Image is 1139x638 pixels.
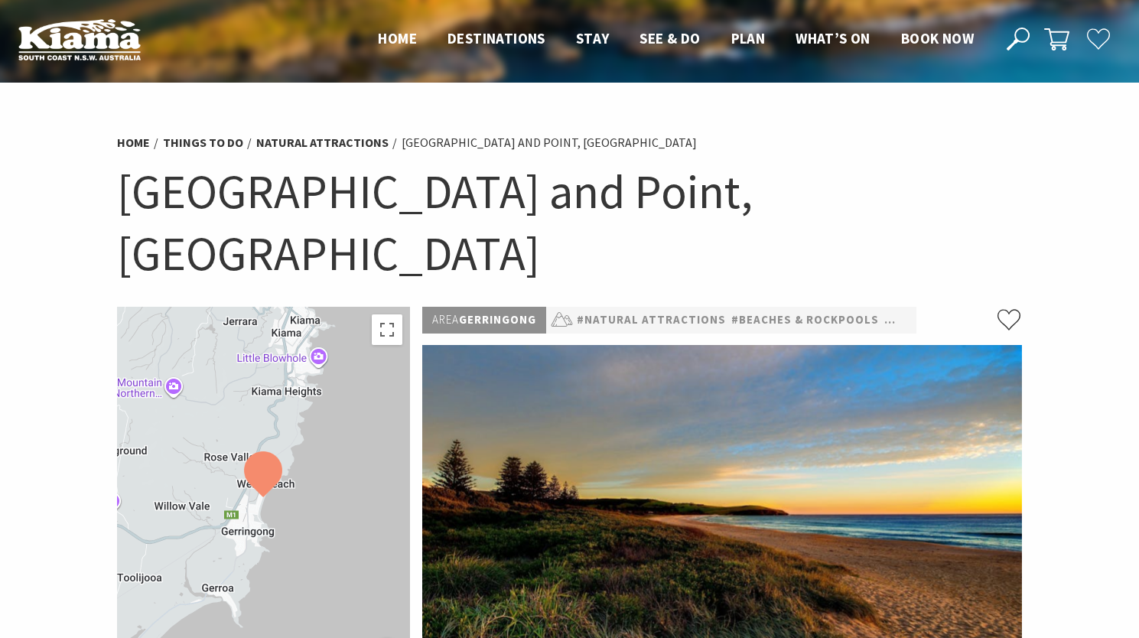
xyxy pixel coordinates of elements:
[731,311,879,330] a: #Beaches & Rockpools
[901,29,974,47] span: Book now
[378,29,417,47] span: Home
[117,161,1023,284] h1: [GEOGRAPHIC_DATA] and Point, [GEOGRAPHIC_DATA]
[432,312,459,327] span: Area
[422,307,546,334] p: Gerringong
[117,135,150,151] a: Home
[18,18,141,60] img: Kiama Logo
[577,311,726,330] a: #Natural Attractions
[447,29,545,47] span: Destinations
[256,135,389,151] a: Natural Attractions
[372,314,402,345] button: Toggle fullscreen view
[576,29,610,47] span: Stay
[796,29,871,47] span: What’s On
[163,135,243,151] a: Things To Do
[731,29,766,47] span: Plan
[402,133,697,153] li: [GEOGRAPHIC_DATA] and Point, [GEOGRAPHIC_DATA]
[363,27,989,52] nav: Main Menu
[639,29,700,47] span: See & Do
